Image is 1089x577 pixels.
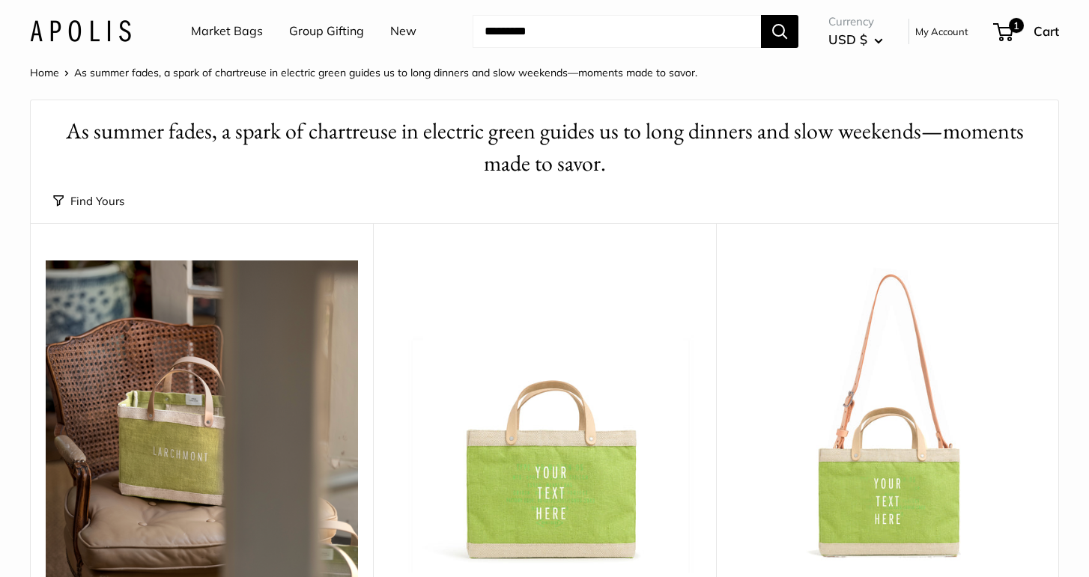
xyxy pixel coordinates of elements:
[289,20,364,43] a: Group Gifting
[74,66,697,79] span: As summer fades, a spark of chartreuse in electric green guides us to long dinners and slow weeke...
[828,11,883,32] span: Currency
[53,115,1036,180] h1: As summer fades, a spark of chartreuse in electric green guides us to long dinners and slow weeke...
[828,31,867,47] span: USD $
[1034,23,1059,39] span: Cart
[1009,18,1024,33] span: 1
[828,28,883,52] button: USD $
[915,22,968,40] a: My Account
[191,20,263,43] a: Market Bags
[388,260,700,573] img: Petite Market Bag in Chartreuse
[731,260,1043,573] img: Petite Market Bag in Chartreuse with Strap
[30,63,697,82] nav: Breadcrumb
[388,260,700,573] a: Petite Market Bag in ChartreusePetite Market Bag in Chartreuse
[390,20,416,43] a: New
[53,191,124,212] button: Find Yours
[761,15,798,48] button: Search
[995,19,1059,43] a: 1 Cart
[30,20,131,42] img: Apolis
[473,15,761,48] input: Search...
[731,260,1043,573] a: Petite Market Bag in Chartreuse with StrapPetite Market Bag in Chartreuse with Strap
[30,66,59,79] a: Home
